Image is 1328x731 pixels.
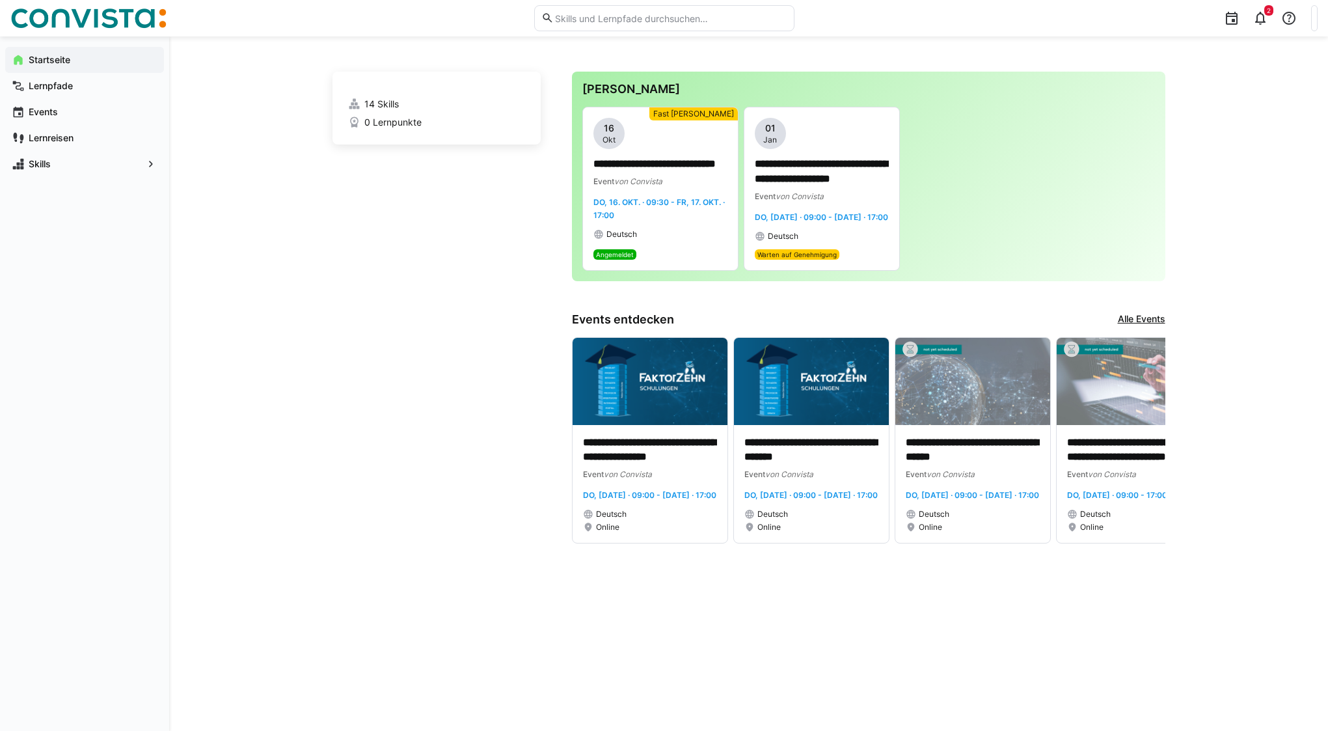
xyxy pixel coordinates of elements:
[603,135,616,145] span: Okt
[763,135,777,145] span: Jan
[776,191,824,201] span: von Convista
[734,338,889,425] img: image
[604,469,652,479] span: von Convista
[906,490,1039,500] span: Do, [DATE] · 09:00 - [DATE] · 17:00
[1080,509,1111,519] span: Deutsch
[1067,469,1088,479] span: Event
[1067,490,1167,500] span: Do, [DATE] · 09:00 - 17:00
[364,98,399,111] span: 14 Skills
[364,116,422,129] span: 0 Lernpunkte
[604,122,614,135] span: 16
[765,469,813,479] span: von Convista
[757,509,788,519] span: Deutsch
[573,338,727,425] img: image
[583,469,604,479] span: Event
[596,509,627,519] span: Deutsch
[757,522,781,532] span: Online
[596,251,634,258] span: Angemeldet
[554,12,787,24] input: Skills und Lernpfade durchsuchen…
[1088,469,1136,479] span: von Convista
[755,212,888,222] span: Do, [DATE] · 09:00 - [DATE] · 17:00
[755,191,776,201] span: Event
[596,522,619,532] span: Online
[919,522,942,532] span: Online
[348,98,525,111] a: 14 Skills
[614,176,662,186] span: von Convista
[1118,312,1165,327] a: Alle Events
[768,231,798,241] span: Deutsch
[1267,7,1271,14] span: 2
[744,469,765,479] span: Event
[572,312,674,327] h3: Events entdecken
[744,490,878,500] span: Do, [DATE] · 09:00 - [DATE] · 17:00
[757,251,837,258] span: Warten auf Genehmigung
[927,469,975,479] span: von Convista
[582,82,1155,96] h3: [PERSON_NAME]
[653,109,734,119] span: Fast [PERSON_NAME]
[593,197,725,220] span: Do, 16. Okt. · 09:30 - Fr, 17. Okt. · 17:00
[1057,338,1212,425] img: image
[765,122,776,135] span: 01
[593,176,614,186] span: Event
[906,469,927,479] span: Event
[1080,522,1104,532] span: Online
[583,490,716,500] span: Do, [DATE] · 09:00 - [DATE] · 17:00
[606,229,637,240] span: Deutsch
[895,338,1050,425] img: image
[919,509,949,519] span: Deutsch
